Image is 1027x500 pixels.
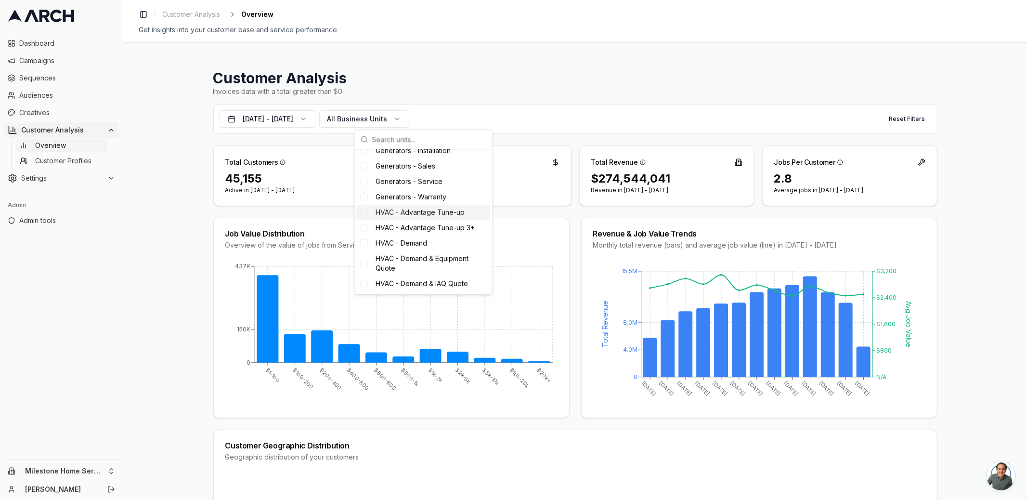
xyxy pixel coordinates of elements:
a: Customer Analysis [158,8,224,21]
tspan: $10k-20k [508,367,531,390]
nav: breadcrumb [158,8,273,21]
span: Settings [21,173,104,183]
span: Customer Profiles [35,156,91,166]
button: All Business Units [319,110,409,128]
button: Settings [4,171,119,186]
span: Milestone Home Services [25,467,104,475]
tspan: 0 [633,373,637,381]
tspan: [DATE] [658,380,675,397]
input: Search units... [372,130,487,149]
tspan: [DATE] [836,380,853,397]
div: $274,544,041 [591,171,742,186]
span: Customer Analysis [21,125,104,135]
tspan: $5k-10k [481,367,501,387]
button: Reset Filters [884,111,931,127]
tspan: $3,200 [876,267,897,275]
tspan: $400-600 [345,367,370,392]
span: Generators - Warranty [376,192,447,202]
span: Generators - Sales [376,161,436,171]
button: Log out [104,483,118,496]
tspan: 437K [234,263,250,270]
tspan: [DATE] [676,380,693,397]
tspan: $100-200 [291,367,314,391]
tspan: Avg Job Value [905,301,913,347]
tspan: $2k-5k [454,367,472,385]
tspan: Total Revenue [600,301,609,348]
span: Overview [241,10,273,19]
div: Overview of the value of jobs from Service [GEOGRAPHIC_DATA] [225,240,558,250]
tspan: [DATE] [711,380,728,397]
tspan: [DATE] [640,380,657,397]
div: Monthly total revenue (bars) and average job value (line) in [DATE] - [DATE] [593,240,925,250]
div: Admin [4,197,119,213]
tspan: [DATE] [800,380,818,397]
p: Average jobs in [DATE] - [DATE] [774,186,925,194]
tspan: [DATE] [693,380,711,397]
div: Suggestions [355,149,493,294]
tspan: 4.0M [623,346,637,354]
a: [PERSON_NAME] [25,485,97,494]
span: Generators - Service [376,177,443,186]
tspan: $1k-2k [427,367,444,384]
span: HVAC - Advantage Tune-up 3+ [376,223,475,233]
tspan: $1,600 [876,320,896,328]
div: Customer Geographic Distribution [225,442,925,449]
a: Customer Profiles [16,154,107,168]
tspan: $800 [876,347,892,354]
tspan: [DATE] [853,380,871,397]
tspan: 150K [236,326,250,333]
div: Jobs Per Customer [774,158,843,167]
button: [DATE] - [DATE] [220,110,315,128]
tspan: $1-100 [264,367,281,384]
span: Campaigns [19,56,115,66]
tspan: $200-400 [318,367,343,392]
span: Dashboard [19,39,115,48]
span: HVAC - Demand [376,238,428,248]
tspan: $600-800 [372,367,397,392]
tspan: 8.0M [623,319,637,326]
span: Generators - Installation [376,146,451,156]
button: Milestone Home Services [4,463,119,479]
div: Open chat [987,461,1015,490]
h1: Customer Analysis [213,69,937,87]
span: Creatives [19,108,115,118]
a: Sequences [4,70,119,86]
tspan: [DATE] [747,380,764,397]
div: Revenue & Job Value Trends [593,230,925,237]
a: Overview [16,139,107,152]
a: Campaigns [4,53,119,68]
tspan: 0 [246,359,250,366]
tspan: [DATE] [818,380,835,397]
a: Admin tools [4,213,119,228]
tspan: $800-1k [400,367,420,388]
a: Creatives [4,105,119,120]
div: Get insights into your customer base and service performance [139,25,1012,35]
span: Sequences [19,73,115,83]
div: 45,155 [225,171,377,186]
span: Customer Analysis [162,10,220,19]
tspan: $2,400 [876,294,897,301]
div: Geographic distribution of your customers [225,452,925,462]
div: Job Value Distribution [225,230,558,237]
tspan: [DATE] [765,380,782,397]
div: Invoices data with a total greater than $0 [213,87,937,96]
span: HVAC - Demand & Equipment Quote [376,254,487,273]
div: 2.8 [774,171,925,186]
tspan: [DATE] [729,380,746,397]
tspan: N/A [876,373,886,381]
tspan: 15.5M [621,267,637,275]
tspan: [DATE] [782,380,800,397]
span: HVAC - Demand & IAQ Quote [376,279,468,289]
div: Total Revenue [591,158,646,167]
a: Audiences [4,88,119,103]
button: Customer Analysis [4,122,119,138]
p: Revenue in [DATE] - [DATE] [591,186,742,194]
span: Audiences [19,91,115,100]
span: All Business Units [327,114,388,124]
span: Overview [35,141,66,150]
a: Dashboard [4,36,119,51]
div: Total Customers [225,158,286,167]
p: Active in [DATE] - [DATE] [225,186,377,194]
tspan: $20k+ [535,367,552,384]
span: Admin tools [19,216,115,225]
